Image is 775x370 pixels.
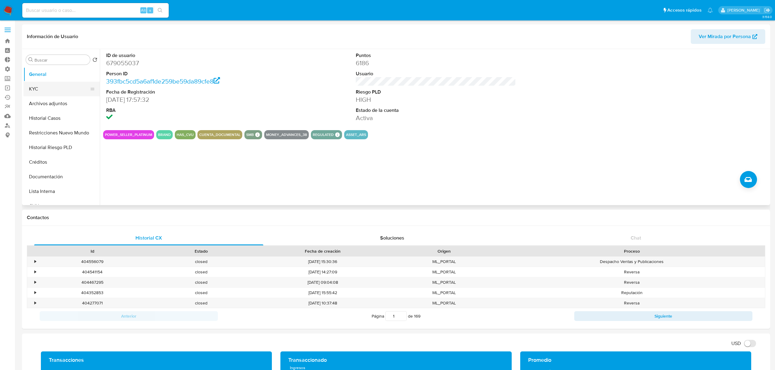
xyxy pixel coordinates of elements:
[356,114,516,122] dd: Activa
[727,7,762,13] p: ludmila.lanatti@mercadolibre.com
[23,82,95,96] button: KYC
[390,257,499,267] div: ML_PORTAL
[390,298,499,308] div: ML_PORTAL
[38,257,147,267] div: 404556079
[106,77,220,86] a: 393fbc5cd5a6af1de259be59da89cfe8
[356,95,516,104] dd: HIGH
[147,257,256,267] div: closed
[106,52,266,59] dt: ID de usuario
[34,300,36,306] div: •
[23,67,100,82] button: General
[23,126,100,140] button: Restricciones Nuevo Mundo
[256,267,390,277] div: [DATE] 14:27:09
[28,57,33,62] button: Buscar
[40,311,218,321] button: Anterior
[23,199,100,213] button: CVU
[34,290,36,296] div: •
[574,311,752,321] button: Siguiente
[34,269,36,275] div: •
[23,155,100,169] button: Créditos
[394,248,494,254] div: Origen
[372,311,420,321] span: Página de
[38,298,147,308] div: 404277071
[256,288,390,298] div: [DATE] 15:55:42
[356,52,516,59] dt: Puntos
[92,57,97,64] button: Volver al orden por defecto
[34,259,36,265] div: •
[23,140,100,155] button: Historial Riesgo PLD
[38,277,147,287] div: 404467295
[23,111,100,126] button: Historial Casos
[106,89,266,95] dt: Fecha de Registración
[106,95,266,104] dd: [DATE] 17:57:32
[147,288,256,298] div: closed
[256,298,390,308] div: [DATE] 10:37:48
[38,288,147,298] div: 404352853
[34,279,36,285] div: •
[27,215,765,221] h1: Contactos
[667,7,701,13] span: Accesos rápidos
[141,7,146,13] span: Alt
[764,7,770,13] a: Salir
[154,6,166,15] button: search-icon
[147,277,256,287] div: closed
[260,248,385,254] div: Fecha de creación
[151,248,251,254] div: Estado
[356,59,516,67] dd: 6186
[499,257,765,267] div: Despacho Ventas y Publicaciones
[23,96,100,111] button: Archivos adjuntos
[414,313,420,319] span: 169
[499,267,765,277] div: Reversa
[22,6,169,14] input: Buscar usuario o caso...
[390,288,499,298] div: ML_PORTAL
[499,277,765,287] div: Reversa
[499,298,765,308] div: Reversa
[390,277,499,287] div: ML_PORTAL
[356,107,516,114] dt: Estado de la cuenta
[23,184,100,199] button: Lista Interna
[708,8,713,13] a: Notificaciones
[699,29,751,44] span: Ver Mirada por Persona
[106,59,266,67] dd: 679055037
[503,248,761,254] div: Proceso
[23,169,100,184] button: Documentación
[34,57,88,63] input: Buscar
[106,70,266,77] dt: Person ID
[499,288,765,298] div: Reputación
[42,248,142,254] div: Id
[356,70,516,77] dt: Usuario
[256,277,390,287] div: [DATE] 09:04:08
[149,7,151,13] span: s
[38,267,147,277] div: 404541154
[256,257,390,267] div: [DATE] 15:30:36
[631,234,641,241] span: Chat
[691,29,765,44] button: Ver Mirada por Persona
[356,89,516,95] dt: Riesgo PLD
[147,298,256,308] div: closed
[380,234,404,241] span: Soluciones
[135,234,162,241] span: Historial CX
[27,34,78,40] h1: Información de Usuario
[147,267,256,277] div: closed
[390,267,499,277] div: ML_PORTAL
[106,107,266,114] dt: RBA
